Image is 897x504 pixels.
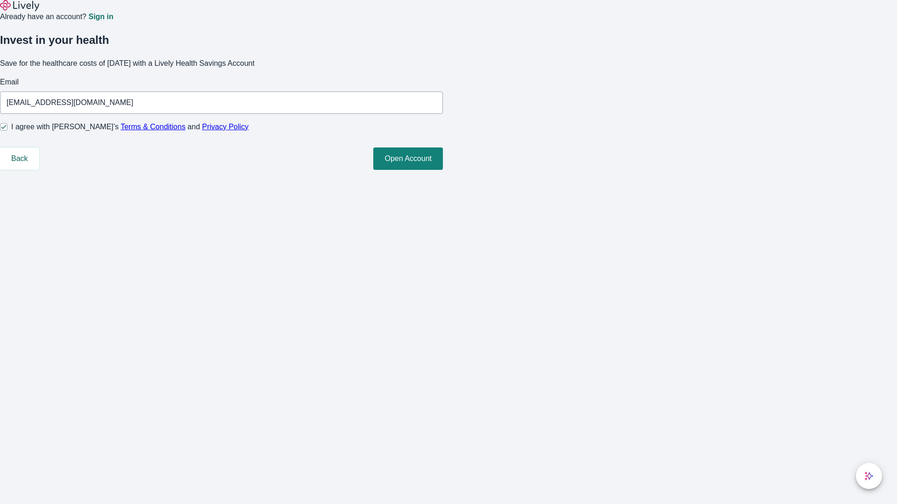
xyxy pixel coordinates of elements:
button: Open Account [373,147,443,170]
a: Privacy Policy [202,123,249,131]
svg: Lively AI Assistant [864,471,874,481]
span: I agree with [PERSON_NAME]’s and [11,121,249,133]
a: Sign in [88,13,113,21]
a: Terms & Conditions [121,123,185,131]
button: chat [856,463,882,489]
